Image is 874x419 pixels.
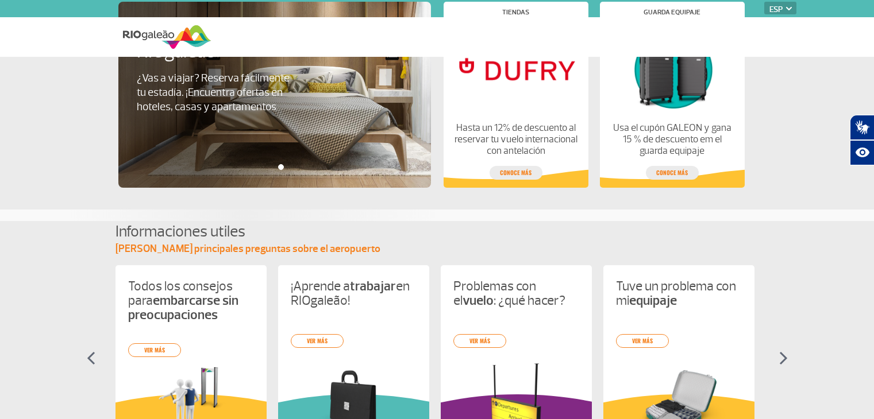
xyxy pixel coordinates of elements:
[646,166,699,180] a: conoce más
[616,279,742,308] p: Tuve un problema con mi
[291,279,417,308] p: ¡Aprende a en RIOgaleão!
[137,71,300,114] p: ¿Vas a viajar? Reserva fácilmente tu estadía. ¡Encuentra ofertas en hoteles, casas y apartamentos
[850,115,874,165] div: Plugin de acessibilidade da Hand Talk.
[453,25,578,113] img: Tiendas
[137,20,319,63] h4: [DOMAIN_NAME] y RIOgaleão
[453,122,578,157] p: Hasta un 12% de descuento al reservar tu vuelo internacional con antelación
[87,351,95,365] img: seta-esquerda
[453,279,579,308] p: Problemas con el : ¿qué hacer?
[115,221,759,242] h4: Informaciones utiles
[644,9,700,15] h4: Guarda equipaje
[850,115,874,140] button: Abrir tradutor de língua de sinais.
[128,279,254,322] p: Todos los consejos para
[490,166,542,180] a: conoce más
[779,351,788,365] img: seta-direita
[115,242,759,256] p: [PERSON_NAME] principales preguntas sobre el aeropuerto
[609,25,734,113] img: Guarda equipaje
[463,292,494,309] strong: vuelo
[128,292,238,323] strong: embarcarse sin preocupaciones
[291,334,344,348] a: ver más
[502,9,529,15] h4: Tiendas
[350,278,396,294] strong: trabajar
[616,334,669,348] a: ver más
[609,122,734,157] p: Usa el cupón GALEON y gana 15 % de descuento em el guarda equipaje
[629,292,677,309] strong: equipaje
[128,343,181,357] a: ver más
[453,334,506,348] a: ver más
[137,20,413,114] a: [DOMAIN_NAME] y RIOgaleão¿Vas a viajar? Reserva fácilmente tu estadía. ¡Encuentra ofertas en hote...
[850,140,874,165] button: Abrir recursos assistivos.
